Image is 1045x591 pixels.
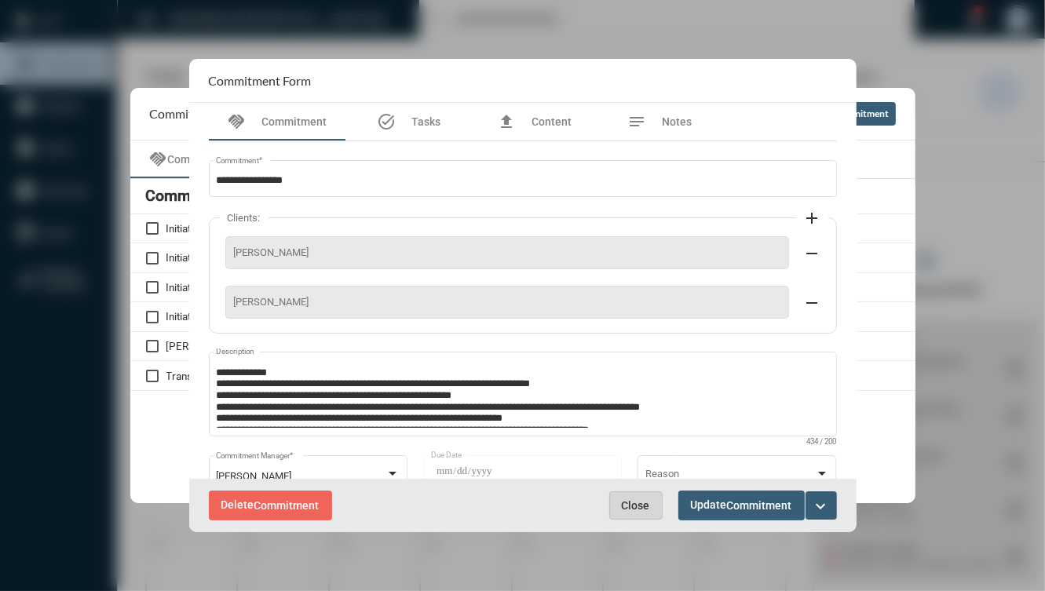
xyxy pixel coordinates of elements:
span: Commitments (6) [168,153,255,166]
p: Initiate BU GSI [166,281,444,294]
p: Initiate BU Dental App [166,222,444,235]
mat-icon: remove [803,294,822,312]
span: Notes [663,115,692,128]
span: [PERSON_NAME] [234,246,780,258]
p: Transfer In Funds [166,370,444,382]
button: Close [609,491,663,520]
mat-hint: 434 / 200 [807,438,837,447]
span: [PERSON_NAME] [216,470,291,482]
mat-icon: notes [628,112,647,131]
p: Initiate BU GSI [166,251,444,264]
mat-icon: add [803,209,822,228]
mat-icon: remove [803,244,822,263]
h2: Commitment Form [209,73,312,88]
button: UpdateCommitment [678,491,805,520]
mat-icon: file_upload [497,112,516,131]
mat-icon: task_alt [377,112,396,131]
span: Update [691,498,792,511]
label: Clients: [220,212,269,224]
span: Commitment [262,115,327,128]
mat-icon: handshake [228,112,247,131]
h2: Commitment [146,187,236,205]
span: Commitment [254,500,320,513]
mat-icon: expand_more [812,497,831,516]
span: Delete [221,498,320,511]
p: [PERSON_NAME] Rollovers [166,340,444,352]
span: Close [622,499,650,512]
mat-icon: handshake [149,150,168,169]
h2: Commitments List [150,106,250,121]
p: Initiate LTD Underwriting - Petersens [166,310,444,323]
button: DeleteCommitment [209,491,332,520]
span: Tasks [411,115,440,128]
span: [PERSON_NAME] [234,296,780,308]
span: Commitment [727,500,792,513]
span: Content [532,115,572,128]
